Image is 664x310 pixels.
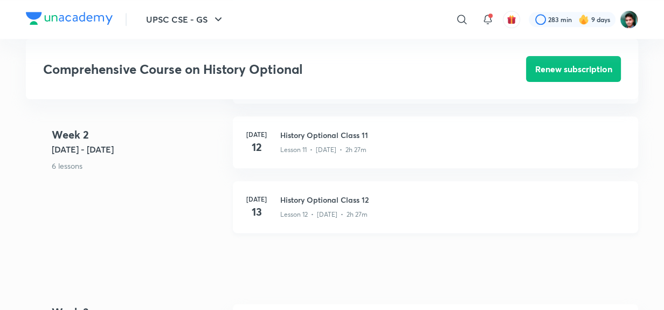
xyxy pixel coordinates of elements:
[578,14,589,25] img: streak
[233,116,638,181] a: [DATE]12History Optional Class 11Lesson 11 • [DATE] • 2h 27m
[43,61,465,77] h3: Comprehensive Course on History Optional
[246,139,267,155] h4: 12
[26,12,113,27] a: Company Logo
[246,129,267,139] h6: [DATE]
[526,56,621,82] button: Renew subscription
[507,15,516,24] img: avatar
[280,210,368,219] p: Lesson 12 • [DATE] • 2h 27m
[246,194,267,204] h6: [DATE]
[280,129,625,141] h3: History Optional Class 11
[246,204,267,220] h4: 13
[503,11,520,28] button: avatar
[52,160,224,171] p: 6 lessons
[620,10,638,29] img: Avinash Gupta
[26,12,113,25] img: Company Logo
[280,194,625,205] h3: History Optional Class 12
[140,9,231,30] button: UPSC CSE - GS
[233,181,638,246] a: [DATE]13History Optional Class 12Lesson 12 • [DATE] • 2h 27m
[280,145,366,155] p: Lesson 11 • [DATE] • 2h 27m
[52,127,224,143] h4: Week 2
[52,143,224,156] h5: [DATE] - [DATE]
